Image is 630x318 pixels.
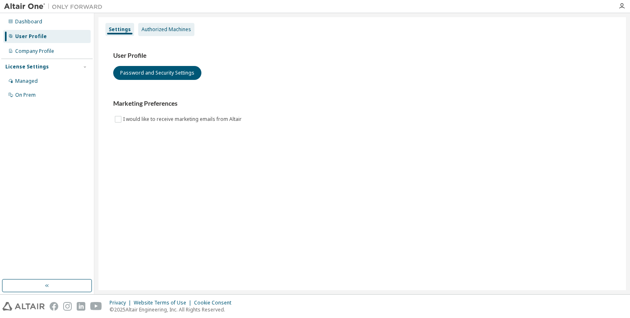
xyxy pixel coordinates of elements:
[113,66,201,80] button: Password and Security Settings
[15,48,54,55] div: Company Profile
[15,78,38,84] div: Managed
[5,64,49,70] div: License Settings
[15,18,42,25] div: Dashboard
[77,302,85,311] img: linkedin.svg
[113,52,611,60] h3: User Profile
[50,302,58,311] img: facebook.svg
[15,92,36,98] div: On Prem
[113,100,611,108] h3: Marketing Preferences
[2,302,45,311] img: altair_logo.svg
[109,26,131,33] div: Settings
[110,300,134,306] div: Privacy
[15,33,47,40] div: User Profile
[134,300,194,306] div: Website Terms of Use
[4,2,107,11] img: Altair One
[123,114,243,124] label: I would like to receive marketing emails from Altair
[110,306,236,313] p: © 2025 Altair Engineering, Inc. All Rights Reserved.
[194,300,236,306] div: Cookie Consent
[142,26,191,33] div: Authorized Machines
[90,302,102,311] img: youtube.svg
[63,302,72,311] img: instagram.svg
